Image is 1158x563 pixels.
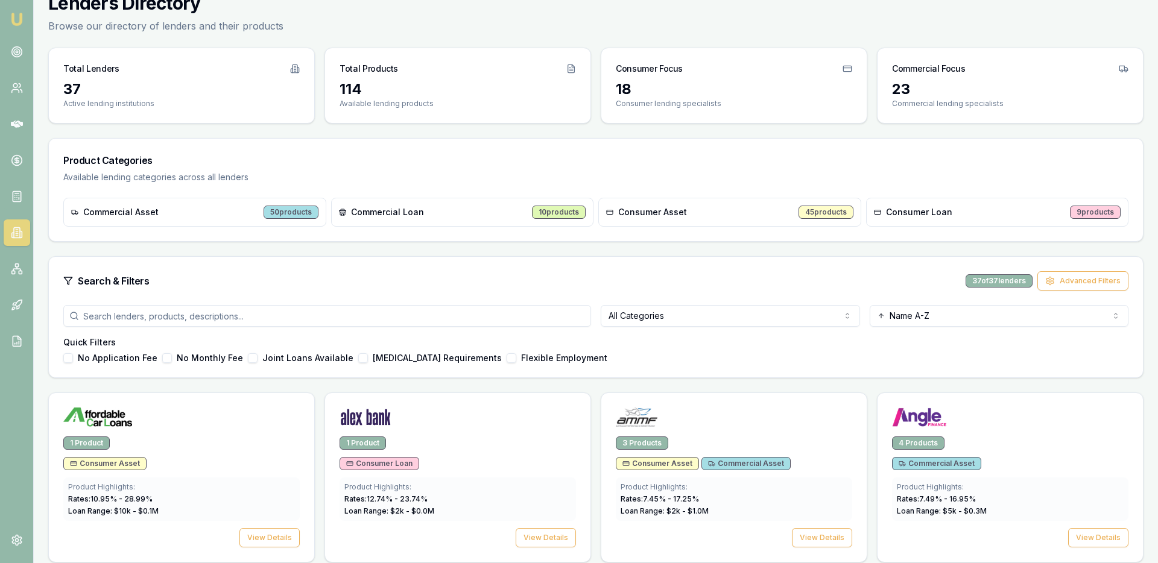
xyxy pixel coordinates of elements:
span: Consumer Asset [622,459,692,468]
h3: Total Lenders [63,63,119,75]
div: 10 products [532,206,586,219]
p: Consumer lending specialists [616,99,852,109]
div: Product Highlights: [68,482,295,492]
div: 50 products [264,206,318,219]
div: 1 Product [63,436,110,450]
span: Commercial Asset [899,459,975,468]
button: View Details [792,528,852,547]
img: emu-icon-u.png [10,12,24,27]
div: Product Highlights: [897,482,1124,492]
div: 45 products [799,206,853,219]
span: Commercial Loan [351,206,424,218]
div: 114 [340,80,576,99]
div: 3 Products [616,436,668,450]
span: Consumer Loan [886,206,952,218]
div: 9 products [1070,206,1121,219]
div: 4 Products [892,436,944,450]
span: Loan Range: $ 5 k - $ 0.3 M [897,506,987,515]
p: Available lending products [340,99,576,109]
img: Affordable Car Loans logo [63,407,132,427]
h3: Consumer Focus [616,63,683,75]
a: Alex Bank logo1 ProductConsumer LoanProduct Highlights:Rates:12.74% - 23.74%Loan Range: $2k - $0.... [324,392,591,562]
input: Search lenders, products, descriptions... [63,305,591,327]
h3: Search & Filters [78,274,150,288]
div: 18 [616,80,852,99]
a: AMMF logo3 ProductsConsumer AssetCommercial AssetProduct Highlights:Rates:7.45% - 17.25%Loan Rang... [601,392,867,562]
button: View Details [239,528,300,547]
span: Commercial Asset [83,206,159,218]
button: Advanced Filters [1037,271,1128,291]
h4: Quick Filters [63,336,1128,348]
a: Angle Finance logo4 ProductsCommercial AssetProduct Highlights:Rates:7.49% - 16.95%Loan Range: $5... [877,392,1144,562]
span: Consumer Loan [346,459,413,468]
span: Loan Range: $ 2 k - $ 1.0 M [621,506,709,515]
label: No Application Fee [78,354,157,362]
span: Loan Range: $ 2 k - $ 0.0 M [344,506,434,515]
div: 23 [892,80,1128,99]
img: Alex Bank logo [340,407,391,427]
span: Consumer Asset [618,206,687,218]
span: Rates: 7.45 % - 17.25 % [621,494,699,503]
p: Available lending categories across all lenders [63,171,1128,183]
h3: Product Categories [63,153,1128,168]
span: Loan Range: $ 10 k - $ 0.1 M [68,506,159,515]
p: Commercial lending specialists [892,99,1128,109]
div: 37 of 37 lenders [966,274,1033,288]
span: Rates: 12.74 % - 23.74 % [344,494,428,503]
h3: Commercial Focus [892,63,965,75]
h3: Total Products [340,63,398,75]
label: Flexible Employment [521,354,607,362]
div: 37 [63,80,300,99]
button: View Details [1068,528,1128,547]
div: Product Highlights: [344,482,571,492]
img: AMMF logo [616,407,657,427]
div: Product Highlights: [621,482,847,492]
a: Affordable Car Loans logo1 ProductConsumer AssetProduct Highlights:Rates:10.95% - 28.99%Loan Rang... [48,392,315,562]
div: 1 Product [340,436,386,450]
span: Consumer Asset [70,459,140,468]
label: Joint Loans Available [262,354,353,362]
label: [MEDICAL_DATA] Requirements [373,354,502,362]
p: Active lending institutions [63,99,300,109]
img: Angle Finance logo [892,407,947,427]
p: Browse our directory of lenders and their products [48,19,283,33]
span: Rates: 10.95 % - 28.99 % [68,494,153,503]
span: Rates: 7.49 % - 16.95 % [897,494,976,503]
label: No Monthly Fee [177,354,243,362]
button: View Details [516,528,576,547]
span: Commercial Asset [708,459,784,468]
